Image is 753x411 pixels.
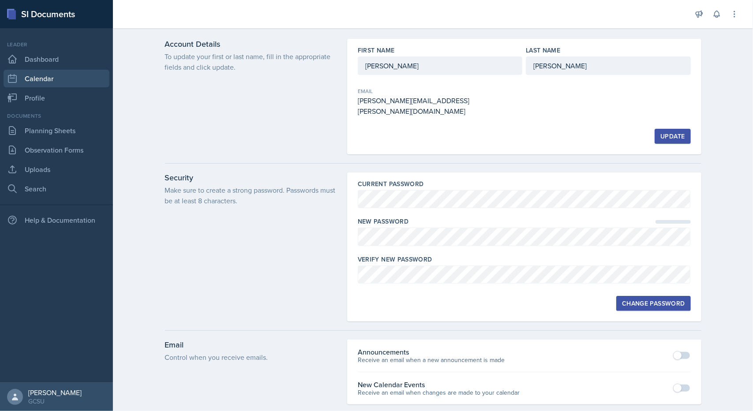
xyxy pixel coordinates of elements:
div: Announcements [358,347,505,357]
p: Receive an email when changes are made to your calendar [358,388,520,397]
input: Enter last name [526,56,690,75]
div: [PERSON_NAME][EMAIL_ADDRESS][PERSON_NAME][DOMAIN_NAME] [358,95,522,116]
div: Leader [4,41,109,49]
a: Observation Forms [4,141,109,159]
div: Documents [4,112,109,120]
a: Search [4,180,109,198]
a: Planning Sheets [4,122,109,139]
div: GCSU [28,397,82,406]
p: Make sure to create a strong password. Passwords must be at least 8 characters. [165,185,337,206]
a: Calendar [4,70,109,87]
div: Change Password [622,300,685,307]
h3: Email [165,340,337,350]
a: Dashboard [4,50,109,68]
label: New Password [358,217,408,226]
p: To update your first or last name, fill in the appropriate fields and click update. [165,51,337,72]
button: Change Password [616,296,690,311]
p: Control when you receive emails. [165,352,337,362]
label: Verify New Password [358,255,432,264]
div: Help & Documentation [4,211,109,229]
h3: Account Details [165,39,337,49]
div: Update [660,133,685,140]
div: Email [358,87,522,95]
a: Profile [4,89,109,107]
div: [PERSON_NAME] [28,388,82,397]
label: Last Name [526,46,560,55]
div: New Calendar Events [358,379,520,390]
input: Enter first name [358,56,522,75]
label: First Name [358,46,395,55]
p: Receive an email when a new announcement is made [358,355,505,365]
a: Uploads [4,161,109,178]
button: Update [655,129,690,144]
label: Current Password [358,179,424,188]
h3: Security [165,172,337,183]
